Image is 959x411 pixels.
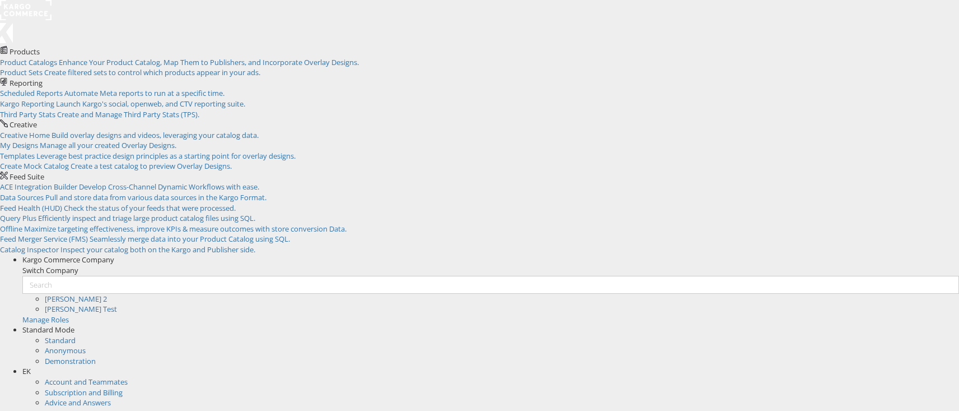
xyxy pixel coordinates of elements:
a: Advice and Answers [45,398,111,408]
span: Create filtered sets to control which products appear in your ads. [44,67,260,77]
a: Manage Roles [22,315,69,325]
span: Create and Manage Third Party Stats (TPS). [57,109,199,119]
span: Reporting [10,78,43,88]
span: Enhance Your Product Catalog, Map Them to Publishers, and Incorporate Overlay Designs. [59,57,359,67]
a: Standard [45,335,76,345]
a: [PERSON_NAME] Test [45,304,117,314]
span: Automate Meta reports to run at a specific time. [64,88,224,98]
span: Develop Cross-Channel Dynamic Workflows with ease. [79,182,259,192]
span: Seamlessly merge data into your Product Catalog using SQL. [90,234,290,244]
span: Leverage best practice design principles as a starting point for overlay designs. [36,151,296,161]
span: Inspect your catalog both on the Kargo and Publisher side. [60,244,255,255]
span: EK [22,366,31,376]
input: Search [22,276,959,294]
a: Anonymous [45,345,86,355]
span: Maximize targeting effectiveness, improve KPIs & measure outcomes with store conversion Data. [24,224,347,234]
a: Account and Teammates [45,377,128,387]
span: Pull and store data from various data sources in the Kargo Format. [45,192,266,202]
span: Feed Suite [10,172,44,182]
span: Efficiently inspect and triage large product catalog files using SQL. [38,213,255,223]
div: Switch Company [22,265,959,276]
span: Launch Kargo's social, openweb, and CTV reporting suite. [56,99,245,109]
span: Manage all your created Overlay Designs. [40,140,176,150]
a: [PERSON_NAME] 2 [45,294,107,304]
a: Demonstration [45,356,96,366]
span: Products [10,47,40,57]
span: Standard Mode [22,325,74,335]
span: Creative [10,119,37,130]
span: Create a test catalog to preview Overlay Designs. [71,161,232,171]
a: Subscription and Billing [45,387,123,398]
span: Build overlay designs and videos, leveraging your catalog data. [52,130,259,140]
span: Kargo Commerce Company [22,255,114,265]
span: Check the status of your feeds that were processed. [64,203,236,213]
